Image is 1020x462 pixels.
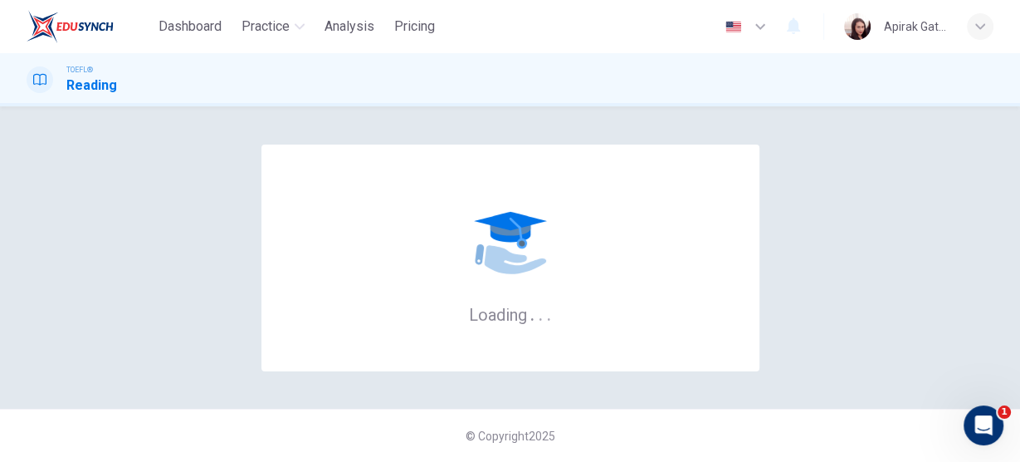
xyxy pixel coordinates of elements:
h6: Loading [469,303,552,325]
img: Profile picture [844,13,871,40]
h6: . [538,299,544,327]
button: Dashboard [152,12,228,42]
div: Apirak Gate-im [884,17,947,37]
span: Dashboard [159,17,222,37]
h6: . [546,299,552,327]
span: TOEFL® [66,64,93,76]
h6: . [530,299,535,327]
button: Pricing [388,12,442,42]
img: EduSynch logo [27,10,114,43]
img: en [723,21,744,33]
button: Practice [235,12,311,42]
span: Practice [242,17,290,37]
span: © Copyright 2025 [466,430,555,443]
iframe: Intercom live chat [964,405,1003,445]
button: Analysis [318,12,381,42]
a: EduSynch logo [27,10,152,43]
span: Pricing [394,17,435,37]
h1: Reading [66,76,117,96]
span: Analysis [325,17,374,37]
span: 1 [998,405,1011,419]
